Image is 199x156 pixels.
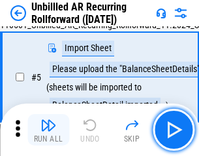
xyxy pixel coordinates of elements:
img: Main button [163,119,184,140]
div: Run All [34,135,63,143]
img: Support [156,8,166,18]
button: Skip [111,114,153,146]
img: Settings menu [173,5,189,21]
img: Run All [40,117,56,133]
img: Back [10,5,26,21]
div: Skip [124,135,140,143]
div: BalanceSheetDetail-imported [50,98,161,113]
img: Skip [124,117,140,133]
div: Import Sheet [62,41,114,56]
div: Unbillled AR Recurring Rollforward ([DATE]) [31,1,151,26]
span: # 5 [31,72,41,83]
button: Run All [27,114,69,146]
